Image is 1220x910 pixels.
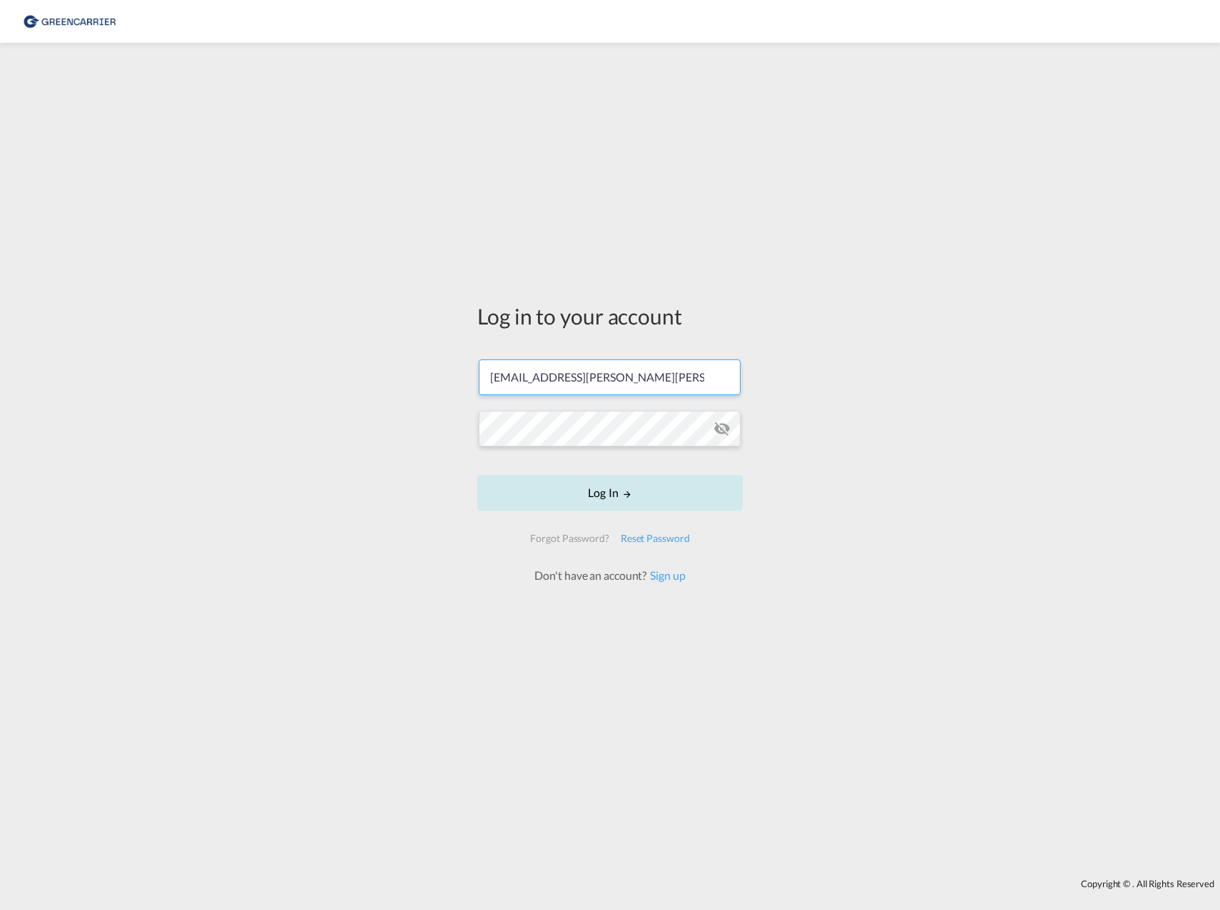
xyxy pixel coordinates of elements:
[479,359,741,395] input: Enter email/phone number
[477,301,743,331] div: Log in to your account
[713,420,731,437] md-icon: icon-eye-off
[519,568,701,583] div: Don't have an account?
[524,526,614,551] div: Forgot Password?
[615,526,696,551] div: Reset Password
[646,568,685,582] a: Sign up
[477,475,743,511] button: LOGIN
[21,6,118,38] img: 609dfd708afe11efa14177256b0082fb.png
